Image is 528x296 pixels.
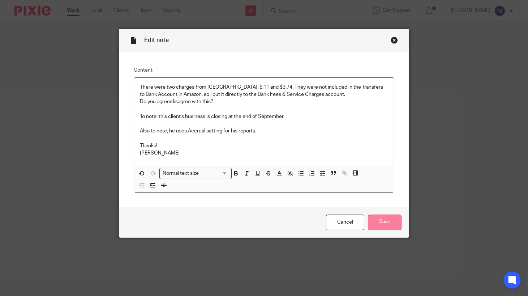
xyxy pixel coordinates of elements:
span: Normal text size [161,170,201,177]
p: To note: this client's business is closing at the end of September. [140,113,389,120]
input: Save [368,215,402,230]
p: [PERSON_NAME] [140,149,389,157]
p: Do you agree/disagree with this? [140,98,389,105]
div: Close this dialog window [391,37,398,44]
p: There were two charges from [GEOGRAPHIC_DATA], $.11 and $3.74. They were not included in the Tran... [140,84,389,98]
p: Thanks! [140,142,389,149]
p: Also to note, he uses Accrual setting for his reports. [140,127,389,135]
span: Edit note [144,37,169,43]
label: Content [134,67,395,74]
a: Cancel [326,215,364,230]
div: Search for option [159,168,232,179]
input: Search for option [201,170,227,177]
